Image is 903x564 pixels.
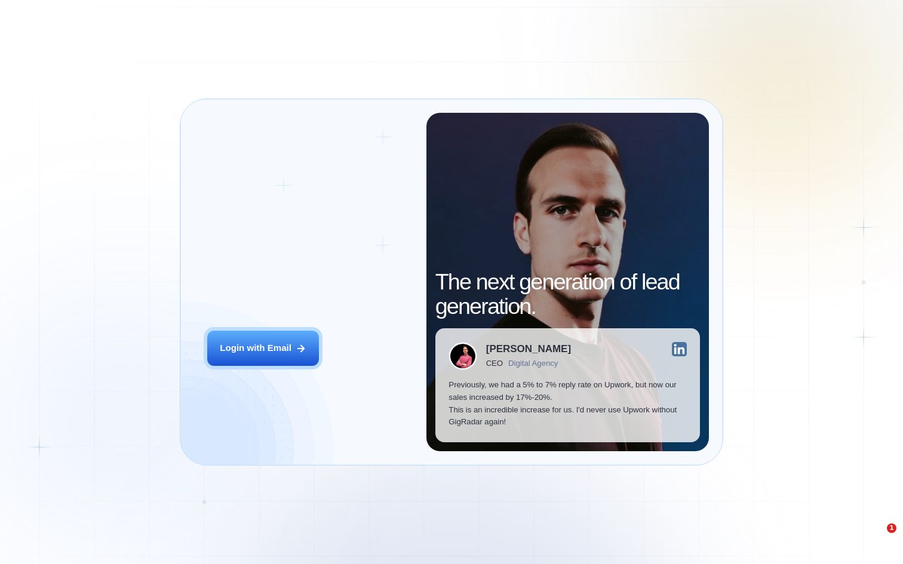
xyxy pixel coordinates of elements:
p: Previously, we had a 5% to 7% reply rate on Upwork, but now our sales increased by 17%-20%. This ... [449,379,686,429]
iframe: Intercom live chat [862,523,891,552]
span: 1 [887,523,896,533]
div: Digital Agency [508,359,558,368]
button: Login with Email [207,331,319,366]
h2: The next generation of lead generation. [435,270,701,319]
div: CEO [486,359,503,368]
div: Login with Email [220,342,291,355]
div: [PERSON_NAME] [486,344,571,354]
